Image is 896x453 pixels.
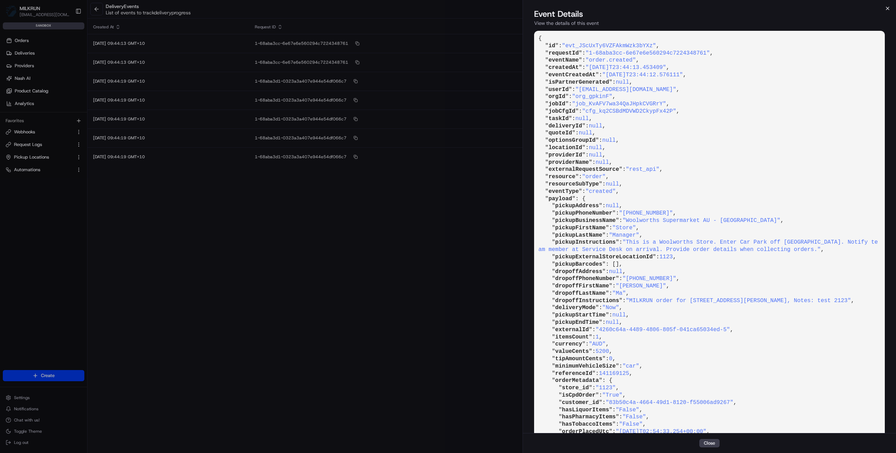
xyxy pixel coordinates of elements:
input: Clear [18,45,115,53]
span: "83b50c4a-4664-49d1-8120-f55006ad9267" [605,399,733,406]
span: dropoffPhoneNumber [555,276,616,282]
span: null [605,181,619,187]
span: userId [548,86,569,93]
span: null [605,319,619,326]
div: 💻 [59,102,65,108]
span: "Store" [612,225,636,231]
img: 1736555255976-a54dd68f-1ca7-489b-9aae-adbdc363a1c4 [7,67,20,79]
span: requestId [548,50,579,56]
span: null [609,269,622,275]
button: Close [699,439,720,447]
span: 1 [596,334,599,340]
span: dropoffInstructions [555,298,619,304]
span: minimumVehicleSize [555,363,616,369]
span: "True" [602,392,623,398]
span: 141169125 [599,370,629,377]
span: "Ma" [612,290,626,297]
span: pickupStartTime [555,312,605,318]
span: externalId [555,327,589,333]
span: payload [548,196,572,202]
span: "Woolworths Supermarket AU - [GEOGRAPHIC_DATA]" [622,217,780,224]
span: dropoffAddress [555,269,602,275]
span: optionsGroupId [548,137,595,144]
span: valueCents [555,348,589,355]
span: "[EMAIL_ADDRESS][DOMAIN_NAME]" [575,86,676,93]
span: isCpdOrder [562,392,596,398]
span: eventCreatedAt [548,72,595,78]
span: null [589,152,602,158]
span: "created" [586,188,616,195]
span: "Manager" [609,232,639,238]
span: null [602,137,616,144]
p: Welcome 👋 [7,28,127,39]
span: Pylon [70,119,85,124]
span: "evt_JScUxTy6VZFAkmWzk3bYXz" [562,43,656,49]
span: deliveryMode [555,305,595,311]
span: currency [555,341,582,347]
span: pickupAddress [555,203,599,209]
span: orgId [548,93,565,100]
span: null [579,130,592,136]
span: locationId [548,145,582,151]
span: "order" [582,174,605,180]
span: "MILKRUN order for [STREET_ADDRESS][PERSON_NAME], Notes: test 2123" [626,298,851,304]
span: externalRequestSource [548,166,619,173]
span: customer_id [562,399,599,406]
span: pickupBusinessName [555,217,616,224]
span: "False" [622,414,646,420]
span: null [575,116,589,122]
h2: Event Details [534,8,885,20]
span: "This is a Woolworths Store. Enter Car Park off [GEOGRAPHIC_DATA]. Notify team member at Service ... [538,239,878,253]
div: We're available if you need us! [24,74,89,79]
span: pickupLastName [555,232,602,238]
span: id [548,43,555,49]
span: "org_gpkinF" [572,93,612,100]
span: 0 [609,356,612,362]
a: Powered byPylon [49,118,85,124]
span: hasPharmacyItems [562,414,616,420]
span: 5200 [596,348,609,355]
span: "order.created" [586,57,636,63]
a: 💻API Documentation [56,99,115,111]
span: pickupExternalStoreLocationId [555,254,652,260]
span: orderMetadata [555,377,599,384]
span: "False" [619,421,643,427]
span: "[PERSON_NAME]" [616,283,666,289]
span: eventType [548,188,579,195]
span: null [612,312,626,318]
span: providerName [548,159,589,166]
span: resourceSubType [548,181,599,187]
span: API Documentation [66,102,112,109]
span: taskId [548,116,569,122]
span: pickupPhoneNumber [555,210,612,216]
span: 1123 [659,254,673,260]
span: "car" [622,363,639,369]
span: "[DATE]T02:54:33.254+00:00" [616,428,706,435]
span: itemsCount [555,334,589,340]
span: eventName [548,57,579,63]
span: "[DATE]T23:44:12.576111" [602,72,683,78]
span: dropoffLastName [555,290,605,297]
span: jobCfgId [548,108,575,114]
span: null [605,203,619,209]
span: pickupInstructions [555,239,616,245]
span: resource [548,174,575,180]
span: "job_KvAFV7wa34QaJHpkCVGRrY" [572,101,666,107]
span: store_id [562,385,589,391]
span: "1-68aba3cc-6e67e6e560294c7224348761" [586,50,710,56]
span: orderPlacedUtc [562,428,609,435]
div: Start new chat [24,67,115,74]
span: pickupBarcodes [555,261,602,267]
span: tipAmountCents [555,356,602,362]
span: null [616,79,629,85]
span: referenceId [555,370,592,377]
span: quoteId [548,130,572,136]
span: pickupEndTime [555,319,599,326]
span: null [596,159,609,166]
span: deliveryId [548,123,582,129]
p: View the details of this event [534,20,885,27]
span: isPartnerGenerated [548,79,609,85]
span: providerId [548,152,582,158]
span: "[PHONE_NUMBER]" [619,210,673,216]
span: "Now" [602,305,619,311]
